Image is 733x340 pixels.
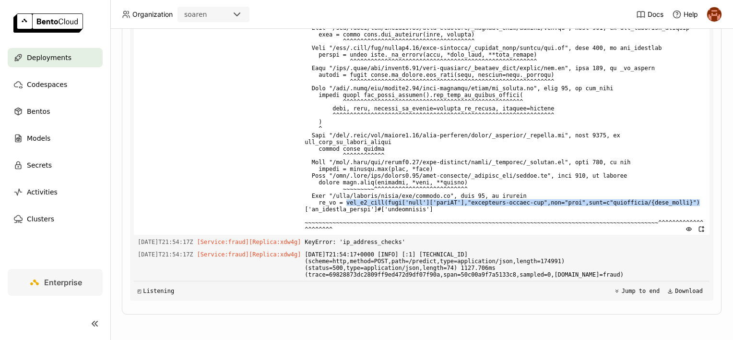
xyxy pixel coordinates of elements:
[27,79,67,90] span: Codespaces
[138,288,174,294] div: Listening
[305,249,706,280] span: [DATE]T21:54:17+0000 [INFO] [:1] [TECHNICAL_ID] (scheme=http,method=POST,path=/predict,type=appli...
[27,186,58,198] span: Activities
[27,106,50,117] span: Bentos
[249,239,301,245] span: [Replica:xdw4g]
[44,278,82,287] span: Enterprise
[184,10,207,19] div: soaren
[636,10,663,19] a: Docs
[13,13,83,33] img: logo
[664,285,706,297] button: Download
[305,237,706,247] span: KeyError: 'ip_address_checks'
[8,209,103,229] a: Clusters
[27,213,54,225] span: Clusters
[197,251,249,258] span: [Service:fraud]
[305,16,706,235] span: Loremipsu (dolo sitame cons adip): Elit "/sed/.doei/tem/incidi0.89/utla-etdolore/_magnaal_enim/ad...
[249,251,301,258] span: [Replica:xdw4g]
[8,269,103,296] a: Enterprise
[8,129,103,148] a: Models
[672,10,698,19] div: Help
[8,156,103,175] a: Secrets
[27,52,71,63] span: Deployments
[27,133,50,144] span: Models
[648,10,663,19] span: Docs
[707,7,721,22] img: h0akoisn5opggd859j2zve66u2a2
[8,182,103,202] a: Activities
[8,75,103,94] a: Codespaces
[8,102,103,121] a: Bentos
[684,10,698,19] span: Help
[138,288,141,294] span: ◰
[138,249,193,260] span: 2025-09-02T21:54:17.141Z
[208,10,209,20] input: Selected soaren.
[27,159,52,171] span: Secrets
[138,237,193,247] span: 2025-09-02T21:54:17.140Z
[132,10,173,19] span: Organization
[611,285,662,297] button: Jump to end
[8,48,103,67] a: Deployments
[197,239,249,245] span: [Service:fraud]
